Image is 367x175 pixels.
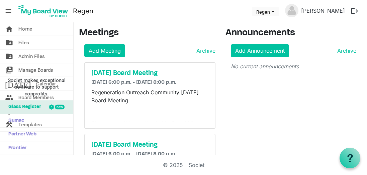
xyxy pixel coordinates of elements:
button: logout [348,4,362,18]
span: folder_shared [5,36,13,49]
p: Please open this meeting in My Board View, scroll to the bottom of the meeting and indicate wheth... [91,119,208,143]
button: Regen dropdownbutton [252,7,279,16]
a: Add Announcement [231,44,289,57]
span: Admin Files [18,50,45,63]
a: Archive [194,47,215,55]
span: Home [18,22,32,36]
a: [PERSON_NAME] [298,4,348,17]
div: new [55,105,65,109]
h6: [DATE] 6:00 p.m. - [DATE] 8:00 p.m. [91,79,208,86]
a: [DATE] Board Meeting [91,69,208,77]
a: Add Meeting [84,44,125,57]
span: Frontier [5,141,26,155]
span: folder_shared [5,50,13,63]
a: Regen [73,4,93,18]
h3: Announcements [225,28,362,39]
span: home [5,22,13,36]
span: Manage Boards [18,63,53,77]
img: My Board View Logo [16,3,70,19]
span: Glass Register [5,100,41,114]
p: No current announcements [231,62,357,70]
span: Partner Web [5,128,36,141]
a: [DATE] Board Meeting [91,141,208,149]
h6: [DATE] 6:00 p.m. - [DATE] 8:00 p.m. [91,151,208,157]
a: My Board View Logo [16,3,73,19]
h3: Meetings [79,28,215,39]
span: Societ makes exceptional software to support nonprofits. [3,77,70,97]
a: Archive [335,47,356,55]
img: no-profile-picture.svg [285,4,298,17]
span: Files [18,36,29,49]
p: Regeneration Outreach Community [DATE] Board Meeting [91,88,208,104]
span: switch_account [5,63,13,77]
a: © 2025 - Societ [163,162,204,168]
span: Sumac [5,114,24,127]
span: menu [2,5,15,17]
